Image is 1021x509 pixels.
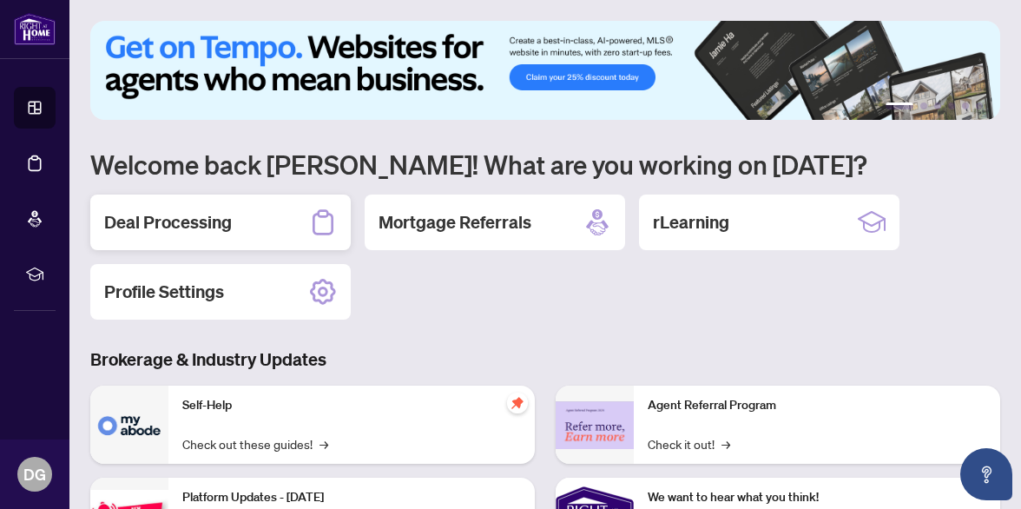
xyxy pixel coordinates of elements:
[960,448,1012,500] button: Open asap
[90,347,1000,372] h3: Brokerage & Industry Updates
[319,434,328,453] span: →
[90,386,168,464] img: Self-Help
[721,434,730,453] span: →
[90,21,1000,120] img: Slide 0
[934,102,941,109] button: 3
[886,102,913,109] button: 1
[379,210,531,235] h2: Mortgage Referrals
[90,148,1000,181] h1: Welcome back [PERSON_NAME]! What are you working on [DATE]?
[104,210,232,235] h2: Deal Processing
[507,393,528,413] span: pushpin
[948,102,955,109] button: 4
[976,102,983,109] button: 6
[556,401,634,449] img: Agent Referral Program
[182,434,328,453] a: Check out these guides!→
[104,280,224,304] h2: Profile Settings
[962,102,969,109] button: 5
[23,462,46,486] span: DG
[648,488,986,507] p: We want to hear what you think!
[920,102,927,109] button: 2
[648,434,730,453] a: Check it out!→
[648,396,986,415] p: Agent Referral Program
[182,488,521,507] p: Platform Updates - [DATE]
[14,13,56,45] img: logo
[653,210,729,235] h2: rLearning
[182,396,521,415] p: Self-Help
